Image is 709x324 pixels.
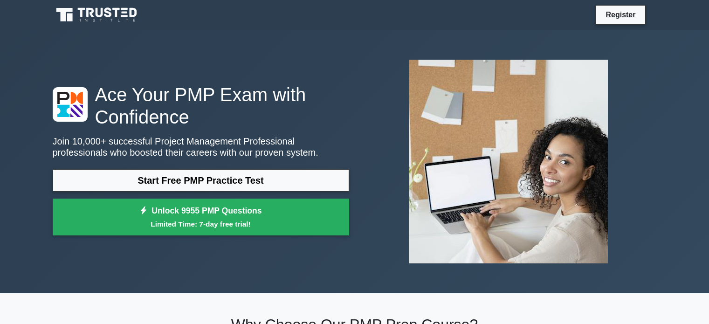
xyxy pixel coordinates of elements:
[600,9,641,21] a: Register
[53,83,349,128] h1: Ace Your PMP Exam with Confidence
[53,169,349,192] a: Start Free PMP Practice Test
[64,219,337,229] small: Limited Time: 7-day free trial!
[53,199,349,236] a: Unlock 9955 PMP QuestionsLimited Time: 7-day free trial!
[53,136,349,158] p: Join 10,000+ successful Project Management Professional professionals who boosted their careers w...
